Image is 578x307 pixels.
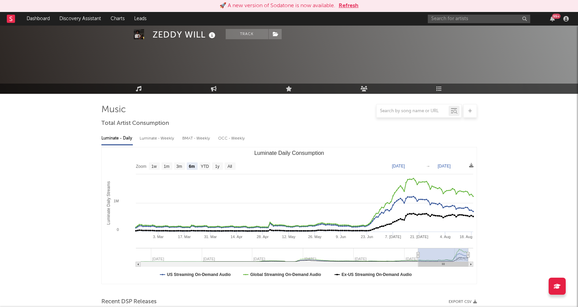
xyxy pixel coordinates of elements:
button: Export CSV [449,300,477,304]
text: Ex-US Streaming On-Demand Audio [341,272,412,277]
text: [DATE] [392,164,405,169]
text: YTD [200,164,209,169]
text: Global Streaming On-Demand Audio [250,272,321,277]
a: Leads [129,12,151,26]
text: 23. Jun [361,235,373,239]
text: 31. Mar [204,235,217,239]
text: 7. [DATE] [385,235,401,239]
text: 4. Aug [440,235,450,239]
text: 9. Jun [336,235,346,239]
text: 21. [DATE] [410,235,428,239]
button: Refresh [339,2,358,10]
text: 28. Apr [256,235,268,239]
text: 17. Mar [178,235,191,239]
text: 3. Mar [153,235,164,239]
div: 🚀 A new version of Sodatone is now available. [220,2,335,10]
a: Discovery Assistant [55,12,106,26]
text: 12. May [282,235,296,239]
text: Luminate Daily Consumption [254,150,324,156]
text: 0 [116,228,118,232]
div: Luminate - Daily [101,133,133,144]
input: Search for artists [428,15,530,23]
text: Luminate Daily Streams [106,181,111,224]
span: Recent DSP Releases [101,298,157,306]
text: 1w [151,164,157,169]
input: Search by song name or URL [377,108,449,114]
text: 14. Apr [230,235,242,239]
text: 3m [176,164,182,169]
div: Luminate - Weekly [140,133,175,144]
text: 6m [189,164,195,169]
text: 18. Aug [460,235,472,239]
text: 1m [164,164,169,169]
text: 1y [215,164,220,169]
text: 1M [113,199,118,203]
div: OCC - Weekly [218,133,245,144]
div: ZEDDY WILL [153,29,217,40]
div: 99 + [552,14,561,19]
svg: Luminate Daily Consumption [102,147,477,284]
span: Total Artist Consumption [101,119,169,128]
a: Charts [106,12,129,26]
text: 26. May [308,235,322,239]
text: Zoom [136,164,146,169]
text: → [426,164,430,169]
text: [DATE] [438,164,451,169]
button: 99+ [550,16,555,21]
button: Track [226,29,268,39]
text: US Streaming On-Demand Audio [167,272,231,277]
div: BMAT - Weekly [182,133,211,144]
a: Dashboard [22,12,55,26]
text: All [227,164,232,169]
